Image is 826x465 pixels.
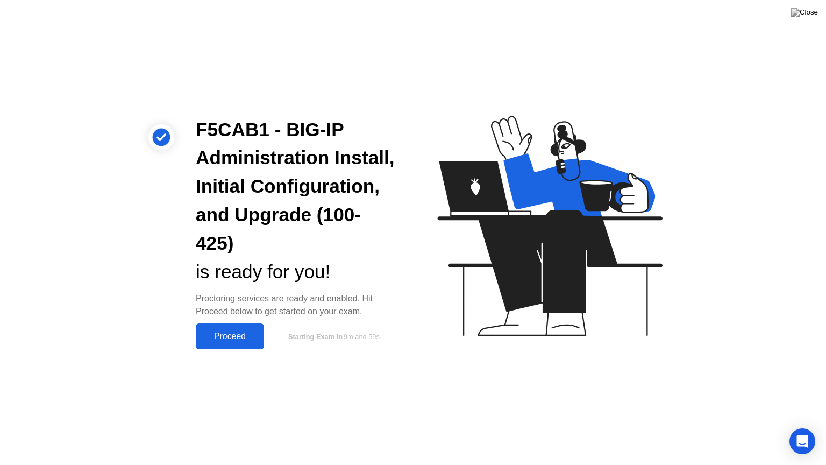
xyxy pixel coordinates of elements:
div: Proctoring services are ready and enabled. Hit Proceed below to get started on your exam. [196,292,396,318]
img: Close [791,8,818,17]
div: Proceed [199,332,261,341]
button: Starting Exam in9m and 59s [269,326,396,347]
button: Proceed [196,323,264,349]
span: 9m and 59s [344,333,380,341]
div: F5CAB1 - BIG-IP Administration Install, Initial Configuration, and Upgrade (100-425) [196,116,396,258]
div: Open Intercom Messenger [789,428,815,454]
div: is ready for you! [196,258,396,286]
